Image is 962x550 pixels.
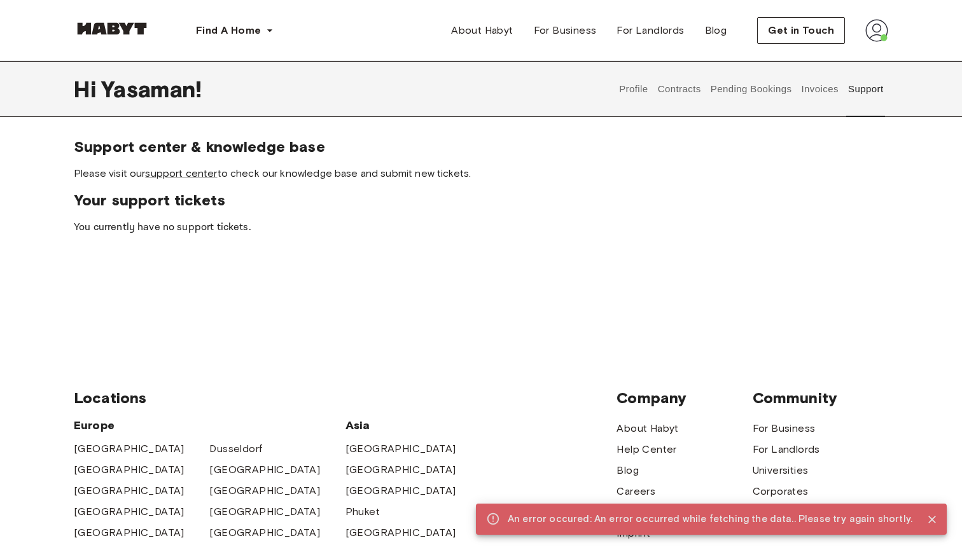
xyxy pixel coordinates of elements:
[101,76,202,102] span: Yasaman !
[74,483,185,498] a: [GEOGRAPHIC_DATA]
[617,23,684,38] span: For Landlords
[345,462,456,478] a: [GEOGRAPHIC_DATA]
[74,441,185,457] a: [GEOGRAPHIC_DATA]
[615,61,888,117] div: user profile tabs
[757,17,845,44] button: Get in Touch
[209,462,320,478] a: [GEOGRAPHIC_DATA]
[186,18,284,43] button: Find A Home
[74,462,185,478] a: [GEOGRAPHIC_DATA]
[617,421,678,436] a: About Habyt
[800,61,840,117] button: Invoices
[534,23,597,38] span: For Business
[846,61,885,117] button: Support
[145,167,217,179] a: support center
[74,525,185,540] a: [GEOGRAPHIC_DATA]
[451,23,513,38] span: About Habyt
[524,18,607,43] a: For Business
[705,23,727,38] span: Blog
[618,61,650,117] button: Profile
[753,484,809,499] a: Corporates
[865,19,888,42] img: avatar
[74,167,888,181] span: Please visit our to check our knowledge base and submit new tickets.
[617,484,655,499] a: Careers
[345,525,456,540] a: [GEOGRAPHIC_DATA]
[345,418,481,433] span: Asia
[709,61,793,117] button: Pending Bookings
[209,483,320,498] a: [GEOGRAPHIC_DATA]
[695,18,737,43] a: Blog
[617,388,752,408] span: Company
[74,191,888,210] span: Your support tickets
[74,220,888,235] p: You currently have no support tickets.
[209,441,262,457] a: Dusseldorf
[441,18,523,43] a: About Habyt
[74,137,888,156] span: Support center & knowledge base
[656,61,702,117] button: Contracts
[209,525,320,540] a: [GEOGRAPHIC_DATA]
[74,388,617,408] span: Locations
[345,441,456,457] a: [GEOGRAPHIC_DATA]
[74,418,345,433] span: Europe
[753,442,820,457] a: For Landlords
[345,504,380,519] a: Phuket
[74,22,150,35] img: Habyt
[617,463,639,478] a: Blog
[196,23,261,38] span: Find A Home
[508,507,912,531] div: An error occured: An error occurred while fetching the data.. Please try again shortly.
[74,504,185,519] a: [GEOGRAPHIC_DATA]
[74,76,101,102] span: Hi
[923,510,942,529] button: Close
[345,483,456,498] a: [GEOGRAPHIC_DATA]
[209,504,320,519] a: [GEOGRAPHIC_DATA]
[753,388,888,408] span: Community
[753,421,816,436] a: For Business
[606,18,694,43] a: For Landlords
[768,23,834,38] span: Get in Touch
[617,442,676,457] a: Help Center
[753,463,809,478] a: Universities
